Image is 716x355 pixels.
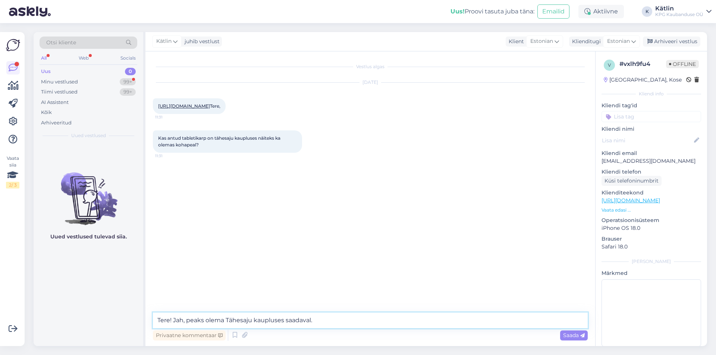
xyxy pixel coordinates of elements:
span: Kätlin [156,37,172,45]
span: 11:31 [155,114,183,120]
input: Lisa nimi [602,136,693,145]
span: v [608,62,611,68]
div: K [642,6,652,17]
p: Klienditeekond [602,189,701,197]
input: Lisa tag [602,111,701,122]
div: [DATE] [153,79,588,86]
div: 99+ [120,78,136,86]
p: Operatsioonisüsteem [602,216,701,224]
img: Askly Logo [6,38,20,52]
div: [PERSON_NAME] [602,258,701,265]
div: Arhiveeritud [41,119,72,127]
textarea: Tere! Jah, peaks olema Tähesaju kaupluses saadaval [153,313,588,328]
div: Kliendi info [602,91,701,97]
span: Tere, [158,103,220,109]
p: Kliendi tag'id [602,102,701,110]
div: Küsi telefoninumbrit [602,176,662,186]
div: All [40,53,48,63]
div: Vestlus algas [153,63,588,70]
a: KätlinKPG Kaubanduse OÜ [655,6,712,18]
img: No chats [34,159,143,226]
p: iPhone OS 18.0 [602,224,701,232]
button: Emailid [537,4,569,19]
div: juhib vestlust [182,38,220,45]
a: [URL][DOMAIN_NAME] [158,103,210,109]
p: Märkmed [602,269,701,277]
p: Brauser [602,235,701,243]
span: Otsi kliente [46,39,76,47]
div: Klient [506,38,524,45]
div: Socials [119,53,137,63]
div: 99+ [120,88,136,96]
div: Tiimi vestlused [41,88,78,96]
span: Kas antud tabletikarp on tähesaju kaupluses näiteks ka olemas kohapeal? [158,135,282,148]
div: 0 [125,68,136,75]
div: Klienditugi [569,38,601,45]
div: Privaatne kommentaar [153,330,226,340]
div: KPG Kaubanduse OÜ [655,12,703,18]
div: Proovi tasuta juba täna: [450,7,534,16]
p: [EMAIL_ADDRESS][DOMAIN_NAME] [602,157,701,165]
div: Kätlin [655,6,703,12]
p: Kliendi nimi [602,125,701,133]
div: Uus [41,68,51,75]
div: Aktiivne [578,5,624,18]
div: Kõik [41,109,52,116]
b: Uus! [450,8,465,15]
p: Kliendi telefon [602,168,701,176]
span: Estonian [607,37,630,45]
span: 11:31 [155,153,183,159]
p: Uued vestlused tulevad siia. [50,233,127,241]
p: Kliendi email [602,149,701,157]
span: Saada [563,332,585,339]
div: Minu vestlused [41,78,78,86]
div: # vxlh9fu4 [619,60,666,69]
div: [GEOGRAPHIC_DATA], Kose [604,76,682,84]
div: Arhiveeri vestlus [643,37,700,47]
div: Vaata siia [6,155,19,188]
a: [URL][DOMAIN_NAME] [602,197,660,204]
p: Safari 18.0 [602,243,701,251]
p: Vaata edasi ... [602,207,701,213]
span: Offline [666,60,699,68]
div: 2 / 3 [6,182,19,188]
span: Uued vestlused [71,132,106,139]
span: Estonian [530,37,553,45]
div: Web [77,53,90,63]
div: AI Assistent [41,99,69,106]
